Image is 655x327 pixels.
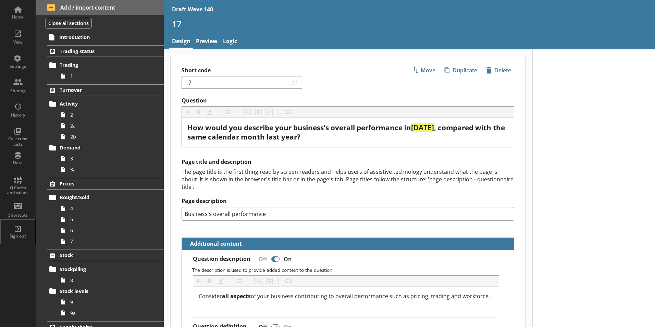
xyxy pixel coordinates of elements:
[47,142,164,153] a: Demand
[192,267,509,273] p: The description is used to provide added context to the question.
[58,109,164,120] a: 2
[70,216,146,222] span: 5
[253,253,270,265] div: Off
[187,123,508,142] div: Question
[220,35,240,49] a: Logic
[47,32,164,43] a: Introduction
[193,35,220,49] a: Preview
[50,192,164,247] li: Bought/Sold4567
[60,144,144,151] span: Demand
[70,166,146,173] span: 3a
[70,205,146,211] span: 4
[6,64,30,69] div: Settings
[70,277,146,283] span: 8
[290,79,299,86] span: 22
[47,286,164,296] a: Stock levels
[58,275,164,286] a: 8
[50,60,164,82] li: Trading1
[47,84,164,96] a: Turnover
[6,88,30,94] div: Sharing
[409,64,438,76] button: Move
[70,73,146,79] span: 1
[36,45,164,81] li: Trading statusTrading1
[172,19,647,29] h1: 17
[483,64,514,76] button: Delete
[193,255,250,263] label: Question description
[70,299,146,305] span: 9
[281,253,297,265] div: On
[251,292,490,300] span: of your business contributing to overall performance such as pricing, trading and workforce.
[6,160,30,166] div: Data
[47,264,164,275] a: Stockpiling
[70,227,146,233] span: 6
[172,5,213,13] div: Draft Wave 140
[169,35,193,49] a: Design
[187,123,411,132] span: How would you describe your business’s overall performance in
[411,123,434,132] span: [DATE]
[60,62,144,68] span: Trading
[410,65,438,76] span: Move
[47,178,164,190] a: Prices
[182,67,348,74] label: Short code
[47,192,164,203] a: Bought/Sold
[70,122,146,129] span: 2a
[47,4,152,11] span: Add / import content
[182,97,514,104] label: Question
[6,136,30,147] div: Collection Lists
[441,64,480,76] button: Duplicate
[70,133,146,140] span: 2b
[60,288,144,294] span: Stock levels
[6,112,30,118] div: History
[6,233,30,239] div: Sign out
[6,14,30,20] div: Home
[60,100,144,107] span: Activity
[58,307,164,318] a: 9a
[185,238,243,250] button: Additional content
[58,225,164,236] a: 6
[36,250,164,318] li: StockStockpiling8Stock levels99a
[58,131,164,142] a: 2b
[50,286,164,318] li: Stock levels99a
[70,238,146,244] span: 7
[60,87,144,93] span: Turnover
[46,18,91,28] button: Close all sections
[47,60,164,71] a: Trading
[187,123,507,142] span: , compared with the same calendar month last year?
[6,39,30,45] div: View
[50,142,164,175] li: Demand33a
[58,164,164,175] a: 3a
[199,292,222,300] span: Consider
[442,65,480,76] span: Duplicate
[6,185,30,195] div: Q Codes and values
[59,34,144,40] span: Introduction
[222,292,251,300] span: all aspects
[58,203,164,214] a: 4
[47,250,164,261] a: Stock
[36,178,164,247] li: PricesBought/Sold4567
[70,155,146,162] span: 3
[182,158,514,166] h2: Page title and description
[60,180,144,187] span: Prices
[47,98,164,109] a: Activity
[70,111,146,118] span: 2
[58,236,164,247] a: 7
[70,310,146,316] span: 9a
[58,153,164,164] a: 3
[60,48,144,54] span: Trading status
[60,266,144,272] span: Stockpiling
[483,65,514,76] span: Delete
[47,45,164,57] a: Trading status
[58,296,164,307] a: 9
[50,98,164,142] li: Activity22a2b
[36,84,164,175] li: TurnoverActivity22a2bDemand33a
[60,194,144,201] span: Bought/Sold
[58,71,164,82] a: 1
[58,120,164,131] a: 2a
[182,197,514,205] label: Page description
[58,214,164,225] a: 5
[60,252,144,258] span: Stock
[182,168,514,191] div: The page title is the first thing read by screen readers and helps users of assistive technology ...
[50,264,164,286] li: Stockpiling8
[6,213,30,218] div: Shortcuts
